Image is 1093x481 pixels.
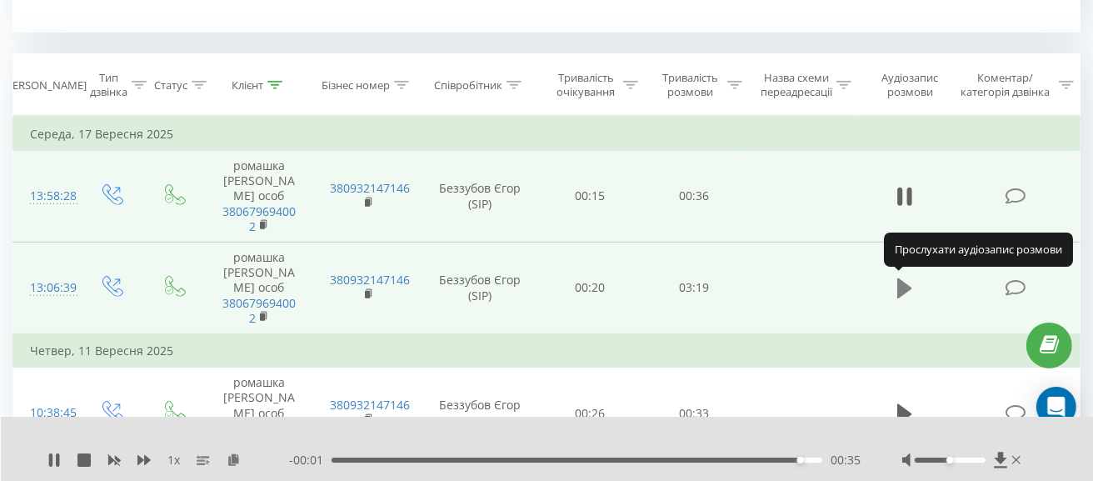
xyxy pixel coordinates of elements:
div: Accessibility label [947,457,954,463]
span: - 00:01 [289,452,332,468]
td: Середа, 17 Вересня 2025 [13,118,1081,151]
div: Бізнес номер [322,78,390,93]
div: Аудіозапис розмови [870,71,951,99]
div: Open Intercom Messenger [1036,387,1076,427]
div: 10:38:45 [30,397,63,429]
td: Беззубов Єгор (SIP) [422,368,538,459]
td: ромашка [PERSON_NAME] особ [205,368,313,459]
div: Назва схеми переадресації [761,71,832,99]
span: 1 x [167,452,180,468]
a: 380932147146 [330,272,410,288]
td: Беззубов Єгор (SIP) [422,151,538,243]
td: 00:26 [538,368,642,459]
a: 380679694002 [222,295,296,326]
td: 00:36 [642,151,746,243]
td: 00:33 [642,368,746,459]
div: Прослухати аудіозапис розмови [884,233,1073,267]
div: 13:06:39 [30,272,63,304]
a: 380932147146 [330,180,410,196]
a: 380932147146 [330,397,410,413]
div: [PERSON_NAME] [2,78,87,93]
td: ромашка [PERSON_NAME] особ [205,243,313,334]
div: Коментар/категорія дзвінка [957,71,1055,99]
td: ромашка [PERSON_NAME] особ [205,151,313,243]
div: Тривалість очікування [553,71,619,99]
div: 13:58:28 [30,180,63,213]
div: Тип дзвінка [90,71,127,99]
td: Беззубов Єгор (SIP) [422,243,538,334]
span: 00:35 [831,452,861,468]
div: Accessibility label [797,457,804,463]
a: 380679694002 [222,203,296,234]
td: 00:15 [538,151,642,243]
div: Статус [154,78,187,93]
div: Клієнт [232,78,263,93]
td: Четвер, 11 Вересня 2025 [13,334,1081,368]
div: Співробітник [434,78,502,93]
div: Тривалість розмови [657,71,723,99]
td: 00:20 [538,243,642,334]
td: 03:19 [642,243,746,334]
